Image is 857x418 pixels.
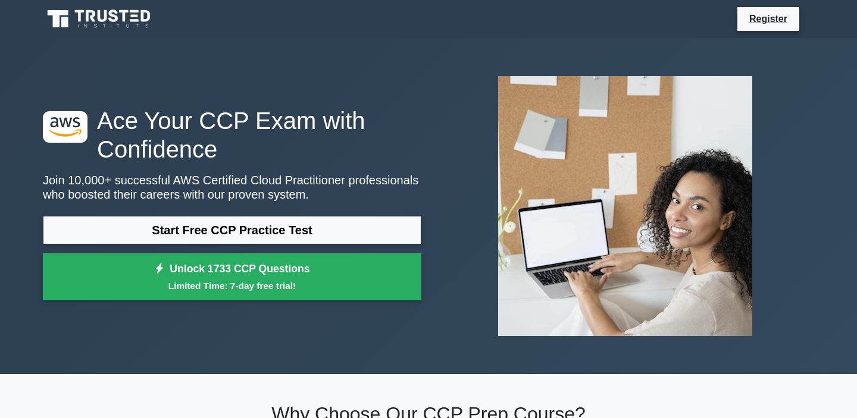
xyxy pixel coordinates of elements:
small: Limited Time: 7-day free trial! [58,279,406,293]
h1: Ace Your CCP Exam with Confidence [43,106,421,164]
p: Join 10,000+ successful AWS Certified Cloud Practitioner professionals who boosted their careers ... [43,173,421,202]
a: Unlock 1733 CCP QuestionsLimited Time: 7-day free trial! [43,253,421,301]
a: Start Free CCP Practice Test [43,216,421,244]
a: Register [742,11,795,26]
